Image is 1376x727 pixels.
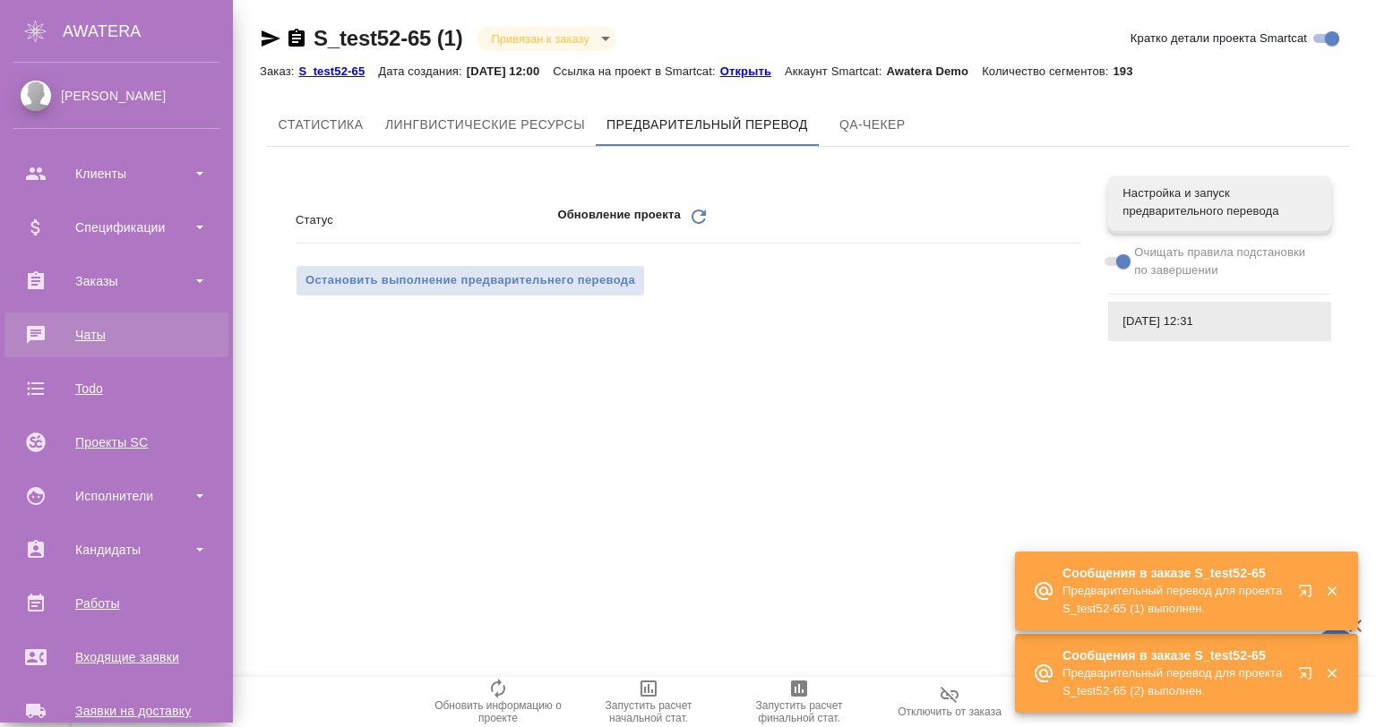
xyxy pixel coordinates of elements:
p: Предварительный перевод для проекта S_test52-65 (1) выполнен. [1062,582,1286,618]
div: Заявки на доставку [13,697,219,724]
p: Предварительный перевод для проекта S_test52-65 (2) выполнен. [1062,664,1286,700]
div: [DATE] 12:31 [1108,302,1331,341]
span: Очищать правила подстановки по завершении [1134,244,1318,279]
p: Сообщения в заказе S_test52-65 [1062,564,1286,582]
a: Todo [4,366,228,411]
p: Сообщения в заказе S_test52-65 [1062,646,1286,664]
span: Обновить информацию о проекте [434,699,563,724]
span: Предварительный перевод [606,114,808,136]
a: S_test52-65 (1) [314,26,462,50]
button: Открыть в новой вкладке [1287,655,1330,698]
span: Настройка и запуск предварительного перевода [1122,184,1317,220]
span: Остановить выполнение предварительнего перевода [305,270,635,291]
a: Работы [4,581,228,626]
a: Открыть [720,63,785,78]
a: S_test52-65 [298,63,378,78]
span: Кратко детали проекта Smartcat [1131,30,1307,47]
button: Скопировать ссылку для ЯМессенджера [260,28,281,49]
div: Todo [13,375,219,402]
p: Дата создания: [378,64,466,78]
span: [DATE] 12:31 [1122,312,1317,330]
div: Привязан к заказу [477,27,615,51]
div: Кандидаты [13,536,219,563]
button: Привязан к заказу [486,31,594,47]
div: Настройка и запуск предварительного перевода [1108,175,1331,229]
a: Входящие заявки [4,635,228,680]
span: QA-чекер [830,114,916,136]
a: Проекты SC [4,420,228,465]
p: Аккаунт Smartcat: [785,64,886,78]
p: Заказ: [260,64,298,78]
p: Ссылка на проект в Smartcat: [553,64,719,78]
div: AWATERA [63,13,233,49]
div: Работы [13,590,219,617]
p: Статус [296,211,557,229]
div: Исполнители [13,483,219,509]
button: Скопировать ссылку [286,28,307,49]
p: 193 [1114,64,1147,78]
p: [DATE] 12:00 [467,64,554,78]
button: Запустить расчет финальной стат. [724,677,874,727]
button: Обновить информацию о проекте [423,677,573,727]
span: Запустить расчет финальной стат. [735,699,864,724]
p: S_test52-65 [298,64,378,78]
div: Клиенты [13,160,219,187]
p: Количество сегментов: [982,64,1113,78]
p: Обновление проекта [557,206,680,234]
button: Запустить расчет начальной стат. [573,677,724,727]
button: Закрыть [1313,665,1350,681]
button: Остановить выполнение предварительнего перевода [296,265,645,296]
button: Отключить от заказа [874,677,1025,727]
div: [PERSON_NAME] [13,86,219,106]
span: Лингвистические ресурсы [385,114,585,136]
button: Открыть в новой вкладке [1287,573,1330,616]
div: Спецификации [13,214,219,241]
div: Входящие заявки [13,644,219,671]
button: Закрыть [1313,583,1350,599]
p: Awatera Demo [886,64,982,78]
p: Открыть [720,64,785,78]
div: Чаты [13,321,219,348]
div: Проекты SC [13,429,219,456]
span: Запустить расчет начальной стат. [584,699,713,724]
span: Отключить от заказа [898,706,1002,718]
a: Чаты [4,312,228,357]
div: Заказы [13,268,219,295]
span: Cтатистика [278,114,364,136]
